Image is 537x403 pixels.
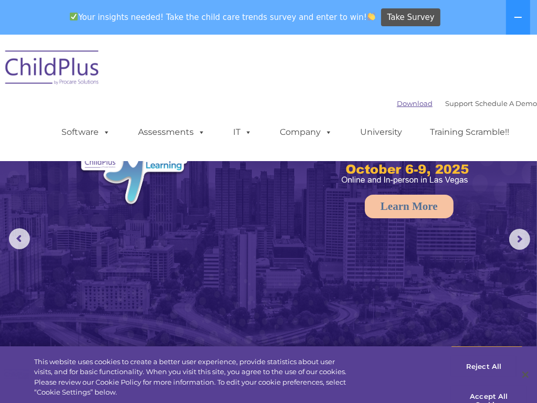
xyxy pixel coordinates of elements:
a: Learn More [365,195,454,218]
a: Take Survey [381,8,440,27]
a: Assessments [128,122,216,143]
a: IT [223,122,262,143]
a: Training Scramble!! [419,122,520,143]
button: Close [514,363,537,386]
a: Download [397,99,433,108]
font: | [397,99,537,108]
a: Software [51,122,121,143]
a: Support [445,99,473,108]
a: Company [269,122,343,143]
img: ✅ [70,13,78,20]
a: University [350,122,413,143]
span: Your insights needed! Take the child care trends survey and enter to win! [66,7,380,27]
span: Take Survey [387,8,435,27]
div: This website uses cookies to create a better user experience, provide statistics about user visit... [34,357,351,398]
img: 👏 [367,13,375,20]
button: Reject All [451,355,517,377]
a: Schedule A Demo [475,99,537,108]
